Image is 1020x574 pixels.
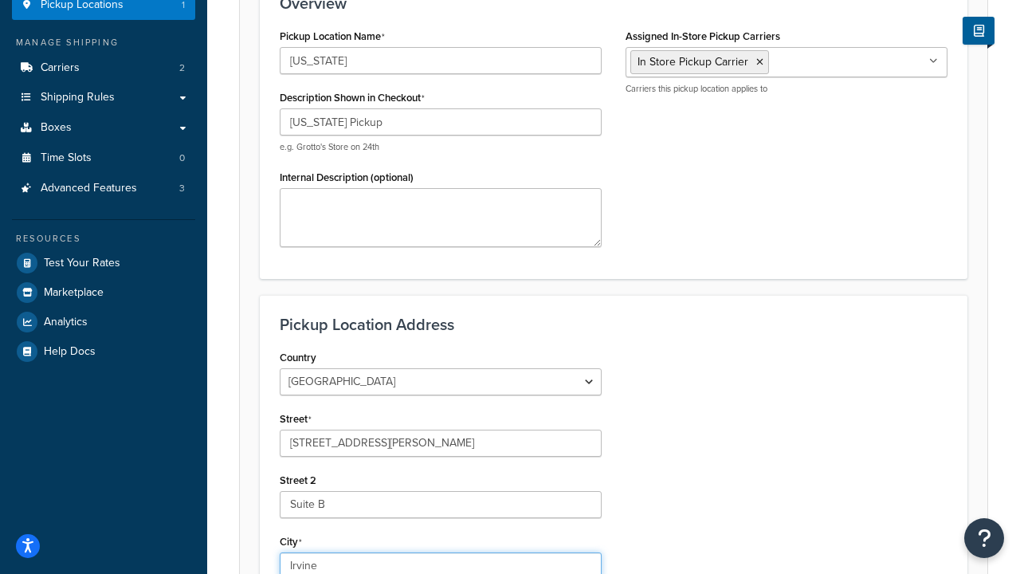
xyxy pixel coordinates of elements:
a: Advanced Features3 [12,174,195,203]
li: Advanced Features [12,174,195,203]
button: Show Help Docs [963,17,994,45]
span: Marketplace [44,286,104,300]
p: e.g. Grotto's Store on 24th [280,141,602,153]
a: Carriers2 [12,53,195,83]
div: Resources [12,232,195,246]
span: Analytics [44,316,88,329]
button: Open Resource Center [964,518,1004,558]
span: Boxes [41,121,72,135]
span: Time Slots [41,151,92,165]
a: Boxes [12,113,195,143]
span: Test Your Rates [44,257,120,270]
a: Analytics [12,308,195,336]
li: Time Slots [12,143,195,173]
label: Street 2 [280,474,316,486]
span: 2 [179,61,185,75]
span: 0 [179,151,185,165]
h3: Pickup Location Address [280,316,947,333]
label: Assigned In-Store Pickup Carriers [626,30,780,42]
a: Time Slots0 [12,143,195,173]
span: 3 [179,182,185,195]
div: Manage Shipping [12,36,195,49]
label: Description Shown in Checkout [280,92,425,104]
span: Help Docs [44,345,96,359]
a: Help Docs [12,337,195,366]
a: Shipping Rules [12,83,195,112]
span: Advanced Features [41,182,137,195]
label: Internal Description (optional) [280,171,414,183]
li: Carriers [12,53,195,83]
a: Marketplace [12,278,195,307]
label: City [280,536,302,548]
span: Shipping Rules [41,91,115,104]
p: Carriers this pickup location applies to [626,83,947,95]
a: Test Your Rates [12,249,195,277]
label: Country [280,352,316,364]
label: Pickup Location Name [280,30,385,43]
span: In Store Pickup Carrier [637,53,748,70]
label: Street [280,413,312,426]
span: Carriers [41,61,80,75]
